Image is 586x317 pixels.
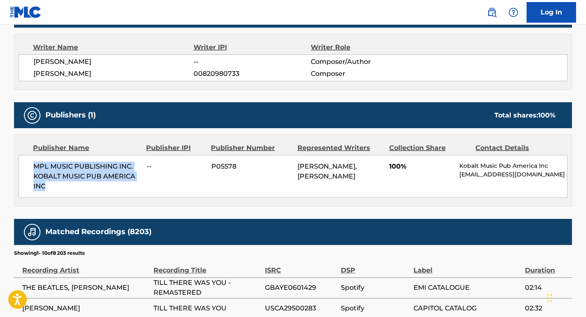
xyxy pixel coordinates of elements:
span: -- [146,162,205,171]
div: Writer IPI [194,42,311,52]
span: 00820980733 [194,69,311,79]
span: [PERSON_NAME], [PERSON_NAME] [298,162,357,180]
div: Publisher Number [211,143,291,153]
img: Publishers [27,110,37,120]
span: Spotify [341,303,409,313]
span: EMI CATALOGUE [414,283,521,293]
span: USCA29500283 [265,303,336,313]
span: 02:32 [525,303,568,313]
div: Help [505,4,522,21]
h5: Publishers (1) [45,110,96,120]
div: Writer Role [311,42,418,52]
div: Widget de chat [545,277,586,317]
span: -- [194,57,311,67]
p: Kobalt Music Pub America Inc [459,162,567,170]
span: P05578 [211,162,291,171]
div: Represented Writers [298,143,383,153]
div: Recording Artist [22,257,149,275]
img: search [487,7,497,17]
span: THE BEATLES, [PERSON_NAME] [22,283,149,293]
div: Publisher Name [33,143,140,153]
span: Spotify [341,283,409,293]
p: [EMAIL_ADDRESS][DOMAIN_NAME] [459,170,567,179]
span: Composer [311,69,418,79]
img: MLC Logo [10,6,42,18]
div: Publisher IPI [146,143,205,153]
div: Collection Share [389,143,469,153]
span: Composer/Author [311,57,418,67]
span: MPL MUSIC PUBLISHING INC. KOBALT MUSIC PUB AMERICA INC [33,162,140,191]
a: Log In [527,2,576,23]
iframe: Chat Widget [545,277,586,317]
div: ISRC [265,257,336,275]
span: 02:14 [525,283,568,293]
span: [PERSON_NAME] [22,303,149,313]
span: 100% [389,162,453,171]
div: Label [414,257,521,275]
div: Writer Name [33,42,194,52]
span: CAPITOL CATALOG [414,303,521,313]
span: [PERSON_NAME] [33,69,194,79]
span: 100 % [538,111,555,119]
img: Matched Recordings [27,227,37,237]
div: Duration [525,257,568,275]
div: Recording Title [154,257,261,275]
span: TILL THERE WAS YOU - REMASTERED [154,278,261,298]
a: Public Search [484,4,500,21]
span: GBAYE0601429 [265,283,336,293]
img: help [508,7,518,17]
p: Showing 1 - 10 of 8 203 results [14,249,85,257]
span: [PERSON_NAME] [33,57,194,67]
h5: Matched Recordings (8203) [45,227,151,237]
div: Glisser [547,286,552,310]
span: TILL THERE WAS YOU [154,303,261,313]
div: DSP [341,257,409,275]
div: Contact Details [475,143,555,153]
div: Total shares: [494,110,555,120]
